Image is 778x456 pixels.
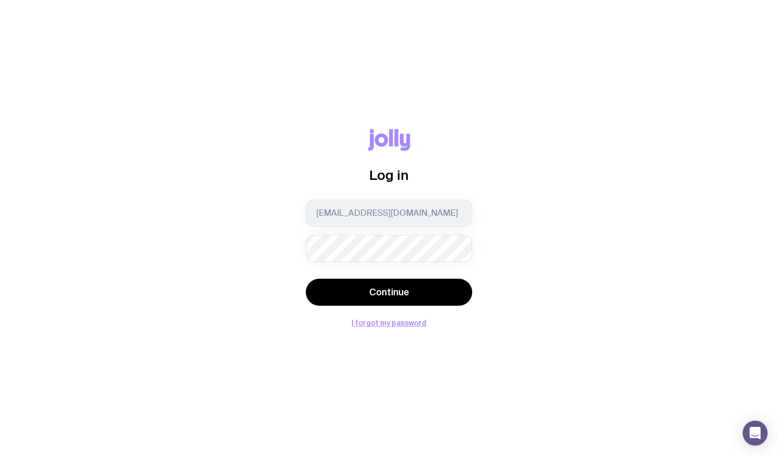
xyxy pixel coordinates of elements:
button: Continue [306,279,472,306]
span: Log in [369,167,409,183]
button: I forgot my password [352,319,426,327]
div: Open Intercom Messenger [743,421,768,446]
input: you@email.com [306,200,472,227]
span: Continue [369,286,409,298]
